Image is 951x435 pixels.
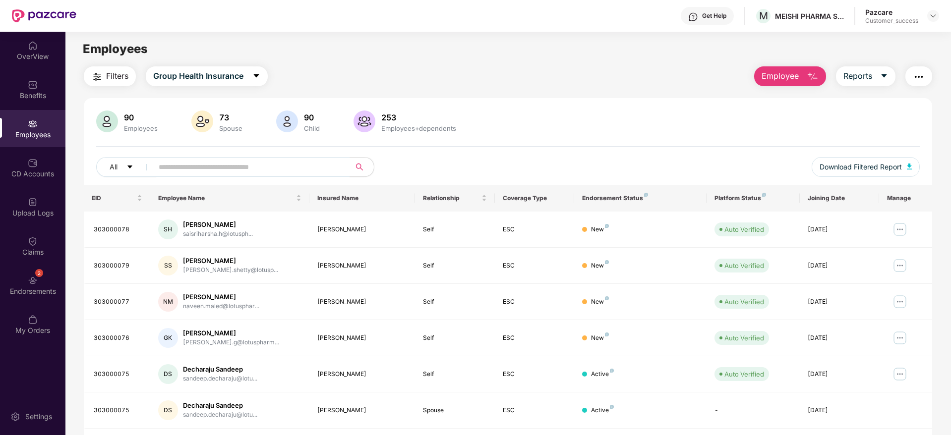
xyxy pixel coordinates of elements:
[92,194,135,202] span: EID
[724,369,764,379] div: Auto Verified
[865,17,918,25] div: Customer_success
[35,269,43,277] div: 2
[759,10,768,22] span: M
[191,110,213,132] img: svg+xml;base64,PHN2ZyB4bWxucz0iaHR0cDovL3d3dy53My5vcmcvMjAwMC9zdmciIHhtbG5zOnhsaW5rPSJodHRwOi8vd3...
[591,261,609,271] div: New
[150,185,309,212] th: Employee Name
[110,162,118,172] span: All
[880,72,888,81] span: caret-down
[812,157,920,177] button: Download Filtered Report
[808,297,871,307] div: [DATE]
[183,338,279,347] div: [PERSON_NAME].g@lotuspharm...
[724,261,764,271] div: Auto Verified
[96,157,157,177] button: Allcaret-down
[503,297,566,307] div: ESC
[865,7,918,17] div: Pazcare
[591,225,609,234] div: New
[28,119,38,129] img: svg+xml;base64,PHN2ZyBpZD0iRW1wbG95ZWVzIiB4bWxucz0iaHR0cDovL3d3dy53My5vcmcvMjAwMC9zdmciIHdpZHRoPS...
[892,258,908,273] img: manageButton
[591,297,609,307] div: New
[714,194,791,202] div: Platform Status
[800,185,879,212] th: Joining Date
[610,405,614,409] img: svg+xml;base64,PHN2ZyB4bWxucz0iaHR0cDovL3d3dy53My5vcmcvMjAwMC9zdmciIHdpZHRoPSI4IiBoZWlnaHQ9IjgiIH...
[12,9,76,22] img: New Pazcare Logo
[183,365,257,374] div: Decharaju Sandeep
[126,163,133,171] span: caret-down
[423,225,486,234] div: Self
[158,400,178,420] div: DS
[91,71,103,83] img: svg+xml;base64,PHN2ZyB4bWxucz0iaHR0cDovL3d3dy53My5vcmcvMjAwMC9zdmciIHdpZHRoPSIyNCIgaGVpZ2h0PSIyNC...
[10,412,20,422] img: svg+xml;base64,PHN2ZyBpZD0iU2V0dGluZy0yMHgyMCIgeG1sbnM9Imh0dHA6Ly93d3cudzMub3JnLzIwMDAvc3ZnIiB3aW...
[183,328,279,338] div: [PERSON_NAME]
[354,110,375,132] img: svg+xml;base64,PHN2ZyB4bWxucz0iaHR0cDovL3d3dy53My5vcmcvMjAwMC9zdmciIHhtbG5zOnhsaW5rPSJodHRwOi8vd3...
[84,185,150,212] th: EID
[350,163,369,171] span: search
[217,112,244,122] div: 73
[423,261,486,271] div: Self
[28,197,38,207] img: svg+xml;base64,PHN2ZyBpZD0iVXBsb2FkX0xvZ3MiIGRhdGEtbmFtZT0iVXBsb2FkIExvZ3MiIHhtbG5zPSJodHRwOi8vd3...
[276,110,298,132] img: svg+xml;base64,PHN2ZyB4bWxucz0iaHR0cDovL3d3dy53My5vcmcvMjAwMC9zdmciIHhtbG5zOnhsaW5rPSJodHRwOi8vd3...
[379,124,458,132] div: Employees+dependents
[591,333,609,343] div: New
[94,406,142,415] div: 303000075
[317,225,408,234] div: [PERSON_NAME]
[843,70,872,82] span: Reports
[252,72,260,81] span: caret-down
[688,12,698,22] img: svg+xml;base64,PHN2ZyBpZD0iSGVscC0zMngzMiIgeG1sbnM9Imh0dHA6Ly93d3cudzMub3JnLzIwMDAvc3ZnIiB3aWR0aD...
[423,297,486,307] div: Self
[808,333,871,343] div: [DATE]
[106,70,128,82] span: Filters
[146,66,268,86] button: Group Health Insurancecaret-down
[503,225,566,234] div: ESC
[423,406,486,415] div: Spouse
[929,12,937,20] img: svg+xml;base64,PHN2ZyBpZD0iRHJvcGRvd24tMzJ4MzIiIHhtbG5zPSJodHRwOi8vd3d3LnczLm9yZy8yMDAwL3N2ZyIgd2...
[423,194,479,202] span: Relationship
[724,297,764,307] div: Auto Verified
[183,256,278,266] div: [PERSON_NAME]
[582,194,699,202] div: Endorsement Status
[94,297,142,307] div: 303000077
[808,370,871,379] div: [DATE]
[503,261,566,271] div: ESC
[302,112,322,122] div: 90
[158,194,294,202] span: Employee Name
[892,366,908,382] img: manageButton
[94,333,142,343] div: 303000076
[94,370,142,379] div: 303000075
[591,370,614,379] div: Active
[217,124,244,132] div: Spouse
[754,66,826,86] button: Employee
[350,157,374,177] button: search
[415,185,494,212] th: Relationship
[28,236,38,246] img: svg+xml;base64,PHN2ZyBpZD0iQ2xhaW0iIHhtbG5zPSJodHRwOi8vd3d3LnczLm9yZy8yMDAwL3N2ZyIgd2lkdGg9IjIwIi...
[83,42,148,56] span: Employees
[808,406,871,415] div: [DATE]
[28,158,38,168] img: svg+xml;base64,PHN2ZyBpZD0iQ0RfQWNjb3VudHMiIGRhdGEtbmFtZT0iQ0QgQWNjb3VudHMiIHhtbG5zPSJodHRwOi8vd3...
[605,224,609,228] img: svg+xml;base64,PHN2ZyB4bWxucz0iaHR0cDovL3d3dy53My5vcmcvMjAwMC9zdmciIHdpZHRoPSI4IiBoZWlnaHQ9IjgiIH...
[702,12,726,20] div: Get Help
[317,370,408,379] div: [PERSON_NAME]
[775,11,844,21] div: MEISHI PHARMA SERVICES PRIVATE LIMITED
[28,41,38,51] img: svg+xml;base64,PHN2ZyBpZD0iSG9tZSIgeG1sbnM9Imh0dHA6Ly93d3cudzMub3JnLzIwMDAvc3ZnIiB3aWR0aD0iMjAiIG...
[94,225,142,234] div: 303000078
[836,66,895,86] button: Reportscaret-down
[762,193,766,197] img: svg+xml;base64,PHN2ZyB4bWxucz0iaHR0cDovL3d3dy53My5vcmcvMjAwMC9zdmciIHdpZHRoPSI4IiBoZWlnaHQ9IjgiIH...
[153,70,243,82] span: Group Health Insurance
[183,220,253,229] div: [PERSON_NAME]
[183,229,253,239] div: saisriharsha.h@lotusph...
[122,112,160,122] div: 90
[503,333,566,343] div: ESC
[707,392,799,429] td: -
[302,124,322,132] div: Child
[158,364,178,384] div: DS
[183,302,259,311] div: naveen.maled@lotusphar...
[610,369,614,373] img: svg+xml;base64,PHN2ZyB4bWxucz0iaHR0cDovL3d3dy53My5vcmcvMjAwMC9zdmciIHdpZHRoPSI4IiBoZWlnaHQ9IjgiIH...
[913,71,925,83] img: svg+xml;base64,PHN2ZyB4bWxucz0iaHR0cDovL3d3dy53My5vcmcvMjAwMC9zdmciIHdpZHRoPSIyNCIgaGVpZ2h0PSIyNC...
[807,71,819,83] img: svg+xml;base64,PHN2ZyB4bWxucz0iaHR0cDovL3d3dy53My5vcmcvMjAwMC9zdmciIHhtbG5zOnhsaW5rPSJodHRwOi8vd3...
[423,370,486,379] div: Self
[96,110,118,132] img: svg+xml;base64,PHN2ZyB4bWxucz0iaHR0cDovL3d3dy53My5vcmcvMjAwMC9zdmciIHhtbG5zOnhsaW5rPSJodHRwOi8vd3...
[317,297,408,307] div: [PERSON_NAME]
[84,66,136,86] button: Filters
[28,315,38,325] img: svg+xml;base64,PHN2ZyBpZD0iTXlfT3JkZXJzIiBkYXRhLW5hbWU9Ik15IE9yZGVycyIgeG1sbnM9Imh0dHA6Ly93d3cudz...
[94,261,142,271] div: 303000079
